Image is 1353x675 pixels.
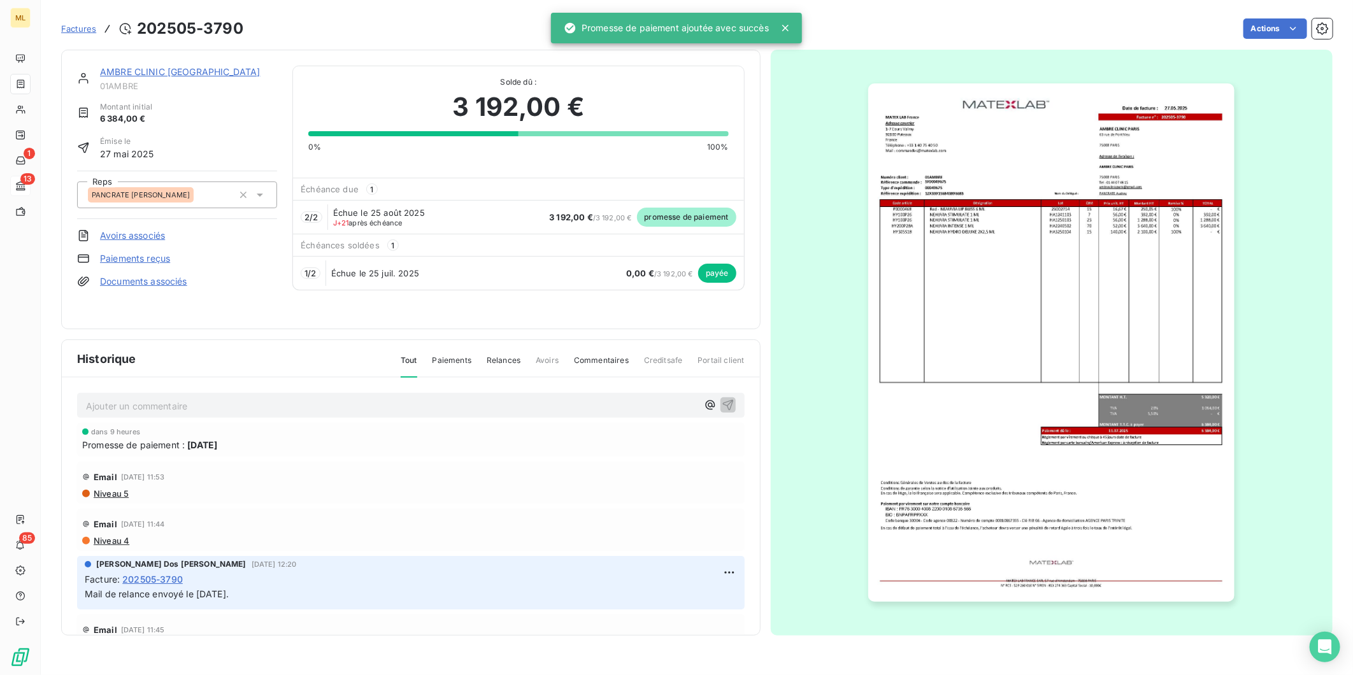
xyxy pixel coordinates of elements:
[301,184,359,194] span: Échéance due
[574,355,629,376] span: Commentaires
[1243,18,1307,39] button: Actions
[121,520,165,528] span: [DATE] 11:44
[308,141,321,153] span: 0%
[698,355,744,376] span: Portail client
[137,17,243,40] h3: 202505-3790
[96,558,247,570] span: [PERSON_NAME] Dos [PERSON_NAME]
[85,588,229,599] span: Mail de relance envoyé le [DATE].
[626,268,654,278] span: 0,00 €
[61,22,96,35] a: Factures
[626,269,693,278] span: / 3 192,00 €
[100,136,154,147] span: Émise le
[100,229,165,242] a: Avoirs associés
[100,252,170,265] a: Paiements reçus
[644,355,683,376] span: Creditsafe
[536,355,559,376] span: Avoirs
[433,355,471,376] span: Paiements
[308,76,728,88] span: Solde dû :
[453,88,585,126] span: 3 192,00 €
[10,8,31,28] div: ML
[19,532,35,544] span: 85
[304,212,318,222] span: 2 / 2
[92,488,129,499] span: Niveau 5
[564,17,769,39] div: Promesse de paiement ajoutée avec succès
[698,264,736,283] span: payée
[1310,632,1340,662] div: Open Intercom Messenger
[187,438,217,451] span: [DATE]
[121,626,165,634] span: [DATE] 11:45
[100,101,152,113] span: Montant initial
[637,208,736,227] span: promesse de paiement
[100,81,277,91] span: 01AMBRE
[85,572,120,586] span: Facture :
[94,519,117,529] span: Email
[20,173,35,185] span: 13
[333,208,425,218] span: Échue le 25 août 2025
[304,268,316,278] span: 1 / 2
[333,218,349,227] span: J+21
[94,472,117,482] span: Email
[92,536,129,546] span: Niveau 4
[100,275,187,288] a: Documents associés
[549,213,631,222] span: / 3 192,00 €
[94,625,117,635] span: Email
[61,24,96,34] span: Factures
[549,212,593,222] span: 3 192,00 €
[91,428,140,436] span: dans 9 heures
[100,147,154,160] span: 27 mai 2025
[487,355,520,376] span: Relances
[252,560,297,568] span: [DATE] 12:20
[77,350,136,367] span: Historique
[301,240,380,250] span: Échéances soldées
[121,473,165,481] span: [DATE] 11:53
[92,191,190,199] span: PANCRATE [PERSON_NAME]
[387,239,399,251] span: 1
[100,113,152,125] span: 6 384,00 €
[868,83,1235,602] img: invoice_thumbnail
[401,355,417,378] span: Tout
[82,438,185,451] span: Promesse de paiement :
[24,148,35,159] span: 1
[10,647,31,667] img: Logo LeanPay
[707,141,729,153] span: 100%
[333,219,403,227] span: après échéance
[331,268,419,278] span: Échue le 25 juil. 2025
[366,183,378,195] span: 1
[122,572,183,586] span: 202505-3790
[100,66,261,77] a: AMBRE CLINIC [GEOGRAPHIC_DATA]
